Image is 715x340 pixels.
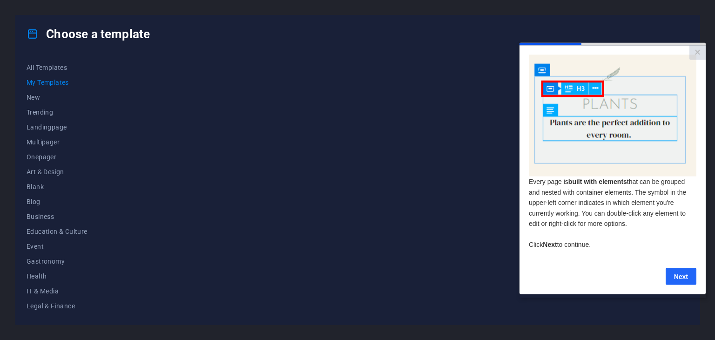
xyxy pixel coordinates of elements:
span: Next [23,198,37,205]
button: Gastronomy [27,254,88,269]
span: Multipager [27,138,88,146]
button: New [27,90,88,105]
span: Event [27,243,88,250]
span: Art & Design [27,168,88,176]
strong: built with elements [49,135,108,143]
button: Onepager [27,150,88,164]
button: Trending [27,105,88,120]
a: Next [146,225,177,242]
span: Business [27,213,88,220]
button: Landingpage [27,120,88,135]
a: Close modal [170,3,186,17]
span: Onepager [27,153,88,161]
button: Blank [27,179,88,194]
span: Blog [27,198,88,205]
button: Business [27,209,88,224]
span: Every page is that can be grouped and nested with container elements. The symbol in the upper-lef... [9,135,167,184]
span: Landingpage [27,123,88,131]
span: Blank [27,183,88,190]
span: All Templates [27,64,88,71]
span: Trending [27,109,88,116]
span: Gastronomy [27,258,88,265]
button: IT & Media [27,284,88,299]
span: Education & Culture [27,228,88,235]
button: All Templates [27,60,88,75]
button: Art & Design [27,164,88,179]
h4: Choose a template [27,27,150,41]
button: Blog [27,194,88,209]
button: Legal & Finance [27,299,88,313]
span: New [27,94,88,101]
button: Education & Culture [27,224,88,239]
span: IT & Media [27,287,88,295]
button: Multipager [27,135,88,150]
button: Health [27,269,88,284]
button: My Templates [27,75,88,90]
span: Click [9,198,23,205]
button: Event [27,239,88,254]
span: to continue. [38,198,71,205]
span: Legal & Finance [27,302,88,310]
span: My Templates [27,79,88,86]
span: Health [27,272,88,280]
